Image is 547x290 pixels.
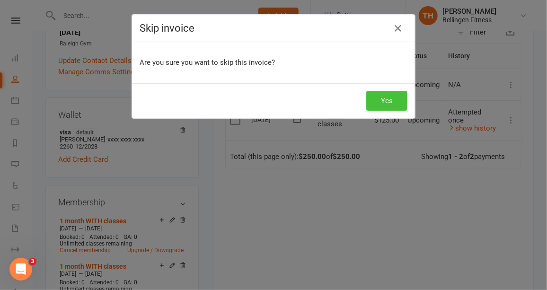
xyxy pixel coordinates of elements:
span: Are you sure you want to skip this invoice? [140,58,275,67]
button: Close [390,21,406,36]
span: 3 [29,258,36,265]
button: Yes [366,91,407,111]
iframe: Intercom live chat [9,258,32,281]
h4: Skip invoice [140,22,407,34]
